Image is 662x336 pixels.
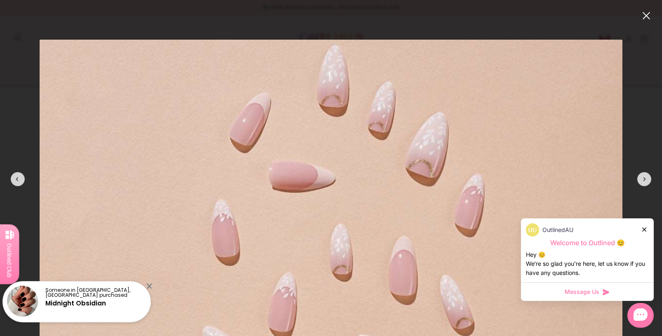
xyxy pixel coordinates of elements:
div: Hey 😊 We‘re so glad you’re here, let us know if you have any questions. [526,250,649,277]
button: close [641,11,651,21]
p: Welcome to Outlined 😊 [526,239,649,247]
a: Midnight Obsidian [45,299,106,308]
span: Message Us [565,288,599,296]
p: OutlinedAU [542,225,573,234]
img: data:image/png;base64,iVBORw0KGgoAAAANSUhEUgAAACQAAAAkCAYAAADhAJiYAAACJklEQVR4AexUO28TQRice/mFQxI... [526,223,539,237]
p: Someone in [GEOGRAPHIC_DATA], [GEOGRAPHIC_DATA] purchased [45,288,144,298]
